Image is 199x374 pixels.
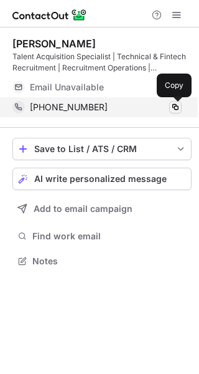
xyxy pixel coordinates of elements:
[34,144,170,154] div: Save to List / ATS / CRM
[12,168,192,190] button: AI write personalized message
[30,82,104,93] span: Email Unavailable
[12,228,192,245] button: Find work email
[34,174,167,184] span: AI write personalized message
[32,231,187,242] span: Find work email
[12,252,192,270] button: Notes
[12,198,192,220] button: Add to email campaign
[34,204,132,214] span: Add to email campaign
[32,256,187,267] span: Notes
[12,37,96,50] div: [PERSON_NAME]
[12,7,87,22] img: ContactOut v5.3.10
[12,138,192,160] button: save-profile-one-click
[30,102,108,113] span: [PHONE_NUMBER]
[12,51,192,74] div: Talent Acquisition Specialist | Technical & Fintech Recruitment | Recruitment Operations | Onboar...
